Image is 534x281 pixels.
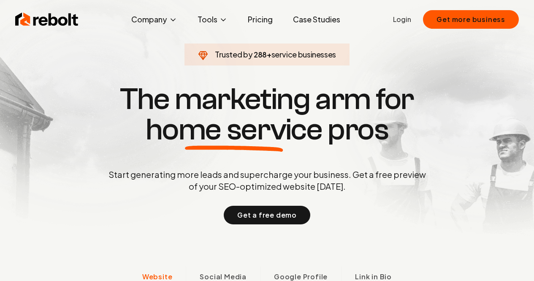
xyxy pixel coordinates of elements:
[65,84,470,145] h1: The marketing arm for pros
[423,10,519,29] button: Get more business
[125,11,184,28] button: Company
[241,11,279,28] a: Pricing
[215,49,252,59] span: Trusted by
[15,11,79,28] img: Rebolt Logo
[271,49,336,59] span: service businesses
[146,115,323,145] span: home service
[254,49,267,60] span: 288
[286,11,347,28] a: Case Studies
[224,206,310,224] button: Get a free demo
[191,11,234,28] button: Tools
[393,14,411,25] a: Login
[267,49,271,59] span: +
[107,169,428,192] p: Start generating more leads and supercharge your business. Get a free preview of your SEO-optimiz...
